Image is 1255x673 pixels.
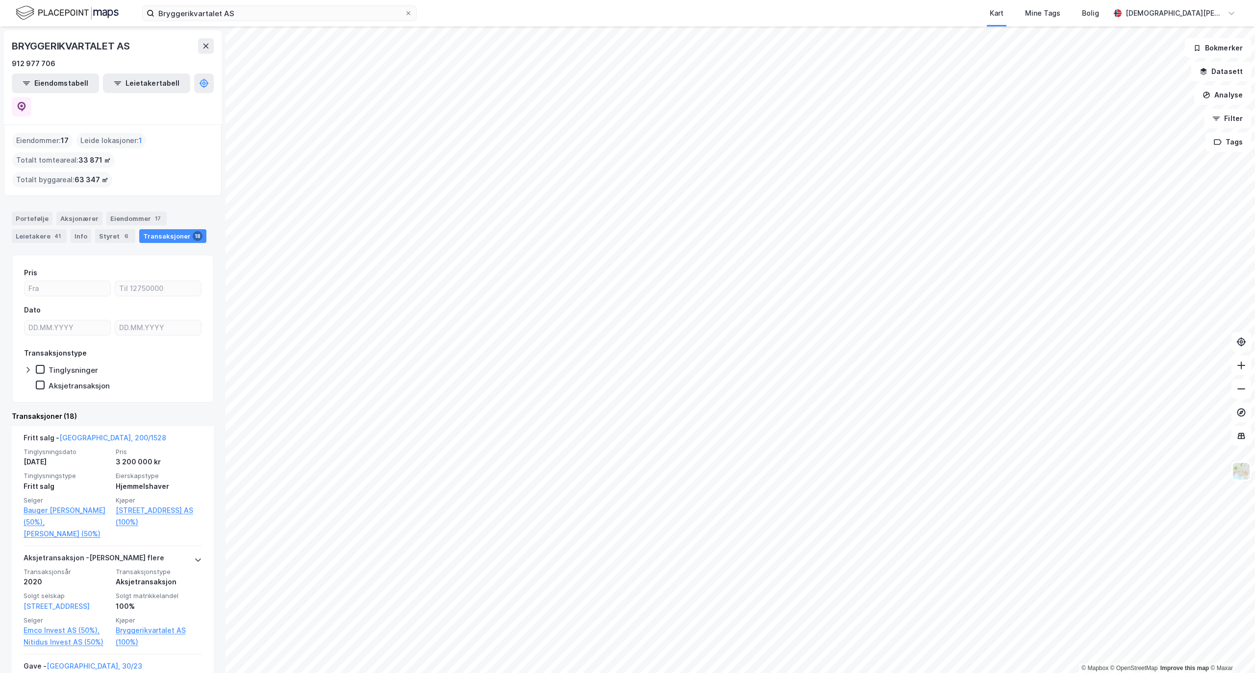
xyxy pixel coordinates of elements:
[24,472,110,480] span: Tinglysningstype
[1082,7,1099,19] div: Bolig
[106,212,167,225] div: Eiendommer
[12,133,73,148] div: Eiendommer :
[116,616,202,625] span: Kjøper
[24,528,110,540] a: [PERSON_NAME] (50%)
[24,267,37,279] div: Pris
[1194,85,1251,105] button: Analyse
[1110,665,1158,672] a: OpenStreetMap
[24,432,166,448] div: Fritt salg -
[116,472,202,480] span: Eierskapstype
[61,135,69,146] span: 17
[24,505,110,528] a: Bauger [PERSON_NAME] (50%),
[1205,132,1251,152] button: Tags
[116,505,202,528] a: [STREET_ADDRESS] AS (100%)
[25,281,110,296] input: Fra
[116,601,202,612] div: 100%
[75,174,108,186] span: 63 347 ㎡
[12,38,132,54] div: BRYGGERIKVARTALET AS
[12,172,112,188] div: Totalt byggareal :
[12,212,52,225] div: Portefølje
[12,410,214,422] div: Transaksjoner (18)
[1206,626,1255,673] div: Kontrollprogram for chat
[24,448,110,456] span: Tinglysningsdato
[24,496,110,505] span: Selger
[154,6,404,21] input: Søk på adresse, matrikkel, gårdeiere, leietakere eller personer
[16,4,119,22] img: logo.f888ab2527a4732fd821a326f86c7f29.svg
[49,365,98,375] div: Tinglysninger
[1191,62,1251,81] button: Datasett
[12,73,99,93] button: Eiendomstabell
[990,7,1004,19] div: Kart
[139,229,206,243] div: Transaksjoner
[52,231,63,241] div: 41
[115,320,201,335] input: DD.MM.YYYY
[24,625,110,636] a: Emco Invest AS (50%),
[76,133,146,148] div: Leide lokasjoner :
[1232,462,1251,481] img: Z
[47,662,142,670] a: [GEOGRAPHIC_DATA], 30/23
[49,381,110,390] div: Aksjetransaksjon
[24,592,110,600] span: Solgt selskap
[1126,7,1224,19] div: [DEMOGRAPHIC_DATA][PERSON_NAME]
[139,135,142,146] span: 1
[71,229,91,243] div: Info
[59,433,166,442] a: [GEOGRAPHIC_DATA], 200/1528
[115,281,201,296] input: Til 12750000
[24,481,110,492] div: Fritt salg
[25,320,110,335] input: DD.MM.YYYY
[153,214,163,223] div: 17
[24,576,110,588] div: 2020
[1204,109,1251,128] button: Filter
[12,58,55,70] div: 912 977 706
[95,229,135,243] div: Styret
[24,347,87,359] div: Transaksjonstype
[12,152,115,168] div: Totalt tomteareal :
[24,456,110,468] div: [DATE]
[122,231,131,241] div: 6
[1206,626,1255,673] iframe: Chat Widget
[1185,38,1251,58] button: Bokmerker
[78,154,111,166] span: 33 871 ㎡
[24,602,90,610] a: [STREET_ADDRESS]
[1160,665,1209,672] a: Improve this map
[116,576,202,588] div: Aksjetransaksjon
[56,212,102,225] div: Aksjonærer
[1025,7,1060,19] div: Mine Tags
[116,481,202,492] div: Hjemmelshaver
[12,229,67,243] div: Leietakere
[116,448,202,456] span: Pris
[103,73,190,93] button: Leietakertabell
[24,552,164,568] div: Aksjetransaksjon - [PERSON_NAME] flere
[24,616,110,625] span: Selger
[116,496,202,505] span: Kjøper
[116,625,202,648] a: Bryggerikvartalet AS (100%)
[1081,665,1108,672] a: Mapbox
[116,456,202,468] div: 3 200 000 kr
[116,592,202,600] span: Solgt matrikkelandel
[193,231,202,241] div: 18
[116,568,202,576] span: Transaksjonstype
[24,568,110,576] span: Transaksjonsår
[24,304,41,316] div: Dato
[24,636,110,648] a: Nitidus Invest AS (50%)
